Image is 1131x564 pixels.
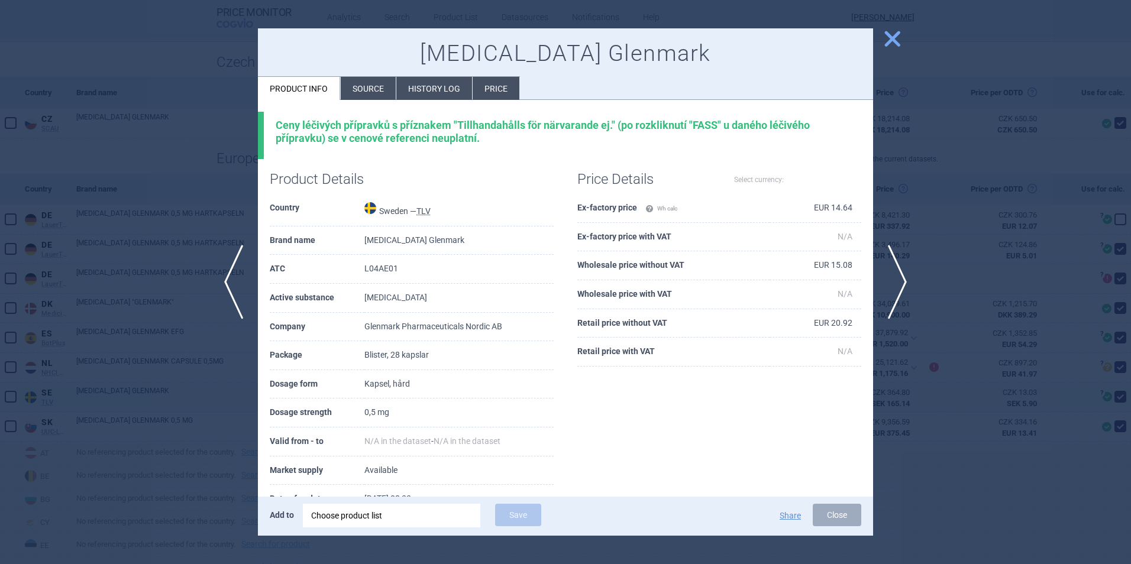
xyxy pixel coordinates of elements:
[577,171,719,188] h1: Price Details
[270,370,364,399] th: Dosage form
[270,40,861,67] h1: [MEDICAL_DATA] Glenmark
[645,205,677,212] span: Wh calc
[270,284,364,313] th: Active substance
[770,194,861,223] td: EUR 14.64
[813,504,861,526] button: Close
[434,436,500,446] span: N/A in the dataset
[364,341,554,370] td: Blister, 28 kapslar
[364,427,554,456] td: -
[396,77,472,100] li: History log
[838,346,852,356] span: N/A
[270,456,364,485] th: Market supply
[577,280,770,309] th: Wholesale price with VAT
[734,170,784,190] label: Select currency:
[311,504,472,527] div: Choose product list
[770,251,861,280] td: EUR 15.08
[780,511,801,520] button: Share
[495,504,541,526] button: Save
[577,309,770,338] th: Retail price without VAT
[270,398,364,427] th: Dosage strength
[364,456,554,485] td: Available
[577,338,770,367] th: Retail price with VAT
[341,77,396,100] li: Source
[364,313,554,342] td: Glenmark Pharmaceuticals Nordic AB
[303,504,480,527] div: Choose product list
[270,171,412,188] h1: Product Details
[364,436,431,446] span: N/A in the dataset
[276,119,861,144] div: Ceny léčivých přípravků s příznakem "Tillhandahålls för närvarande ej." (po rozkliknutí "FASS" u ...
[838,232,852,241] span: N/A
[416,206,431,216] abbr: TLV — Online database developed by the Dental and Pharmaceuticals Benefits Agency, Sweden.
[270,341,364,370] th: Package
[364,485,554,514] td: [DATE] 08:33
[577,194,770,223] th: Ex-factory price
[364,255,554,284] td: L04AE01
[270,485,364,514] th: Date of update
[473,77,519,100] li: Price
[270,427,364,456] th: Valid from - to
[270,313,364,342] th: Company
[770,309,861,338] td: EUR 20.92
[364,194,554,226] td: Sweden —
[270,194,364,226] th: Country
[364,398,554,427] td: 0,5 mg
[577,223,770,252] th: Ex-factory price with VAT
[270,226,364,255] th: Brand name
[270,504,294,526] p: Add to
[258,77,340,100] li: Product info
[364,202,376,214] img: Sweden
[577,251,770,280] th: Wholesale price without VAT
[364,370,554,399] td: Kapsel, hård
[364,226,554,255] td: [MEDICAL_DATA] Glenmark
[364,284,554,313] td: [MEDICAL_DATA]
[270,255,364,284] th: ATC
[838,289,852,299] span: N/A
